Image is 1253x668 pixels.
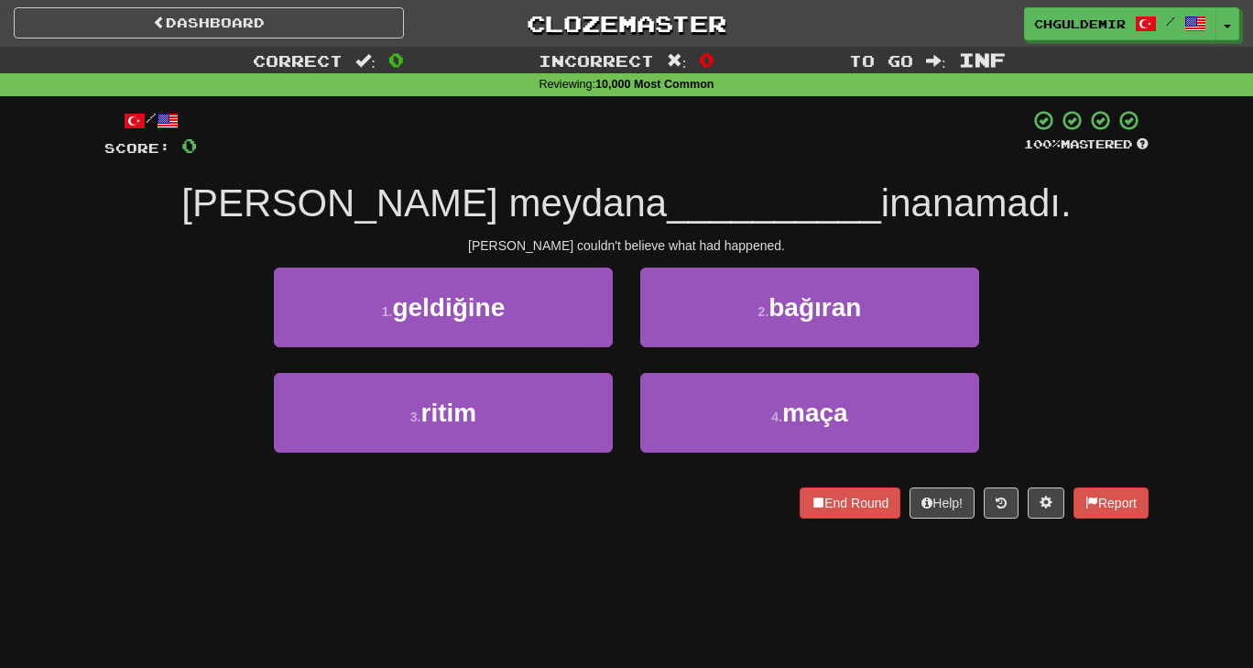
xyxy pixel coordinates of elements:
[392,293,505,322] span: geldiğine
[274,373,613,453] button: 3.ritim
[1024,7,1216,40] a: chguldemir /
[959,49,1006,71] span: Inf
[410,410,421,424] small: 3 .
[421,399,477,427] span: ritim
[355,53,376,69] span: :
[1034,16,1126,32] span: chguldemir
[539,51,654,70] span: Incorrect
[595,78,714,91] strong: 10,000 Most Common
[104,236,1149,255] div: [PERSON_NAME] couldn't believe what had happened.
[782,399,848,427] span: maça
[640,268,979,347] button: 2.bağıran
[382,304,393,319] small: 1 .
[181,134,197,157] span: 0
[667,181,881,224] span: __________
[800,487,900,519] button: End Round
[104,140,170,156] span: Score:
[104,109,197,132] div: /
[1073,487,1149,519] button: Report
[640,373,979,453] button: 4.maça
[1024,137,1061,151] span: 100 %
[984,487,1019,519] button: Round history (alt+y)
[431,7,822,39] a: Clozemaster
[881,181,1072,224] span: inanamadı.
[849,51,913,70] span: To go
[274,268,613,347] button: 1.geldiğine
[910,487,975,519] button: Help!
[14,7,404,38] a: Dashboard
[181,181,667,224] span: [PERSON_NAME] meydana
[926,53,946,69] span: :
[388,49,404,71] span: 0
[253,51,343,70] span: Correct
[771,410,782,424] small: 4 .
[758,304,769,319] small: 2 .
[1024,137,1149,153] div: Mastered
[699,49,714,71] span: 0
[1166,15,1175,27] span: /
[768,293,861,322] span: bağıran
[667,53,687,69] span: :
